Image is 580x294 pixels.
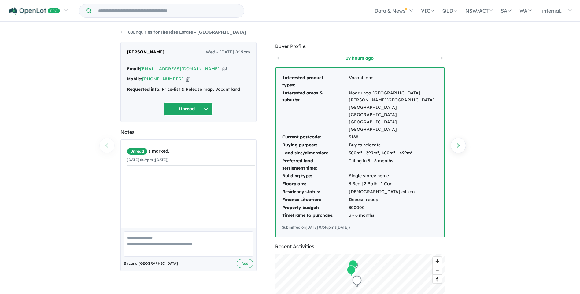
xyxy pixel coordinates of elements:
[164,102,213,116] button: Unread
[206,49,250,56] span: Wed - [DATE] 8:19pm
[282,89,349,134] td: Interested areas & suburbs:
[349,157,438,172] td: Titling in 3 - 6 months
[349,196,438,204] td: Deposit ready
[127,66,140,72] strong: Email:
[349,74,438,89] td: Vacant land
[124,260,178,266] span: By Land [GEOGRAPHIC_DATA]
[433,257,442,266] button: Zoom in
[120,29,460,36] nav: breadcrumb
[120,128,257,136] div: Notes:
[349,172,438,180] td: Single storey home
[282,172,349,180] td: Building type:
[349,180,438,188] td: 3 Bed | 2 Bath | 1 Car
[282,211,349,219] td: Timeframe to purchase:
[346,265,356,277] div: Map marker
[186,76,190,82] button: Copy
[282,188,349,196] td: Residency status:
[127,86,161,92] strong: Requested info:
[349,188,438,196] td: [DEMOGRAPHIC_DATA] citizen
[237,259,253,268] button: Add
[275,42,445,50] div: Buyer Profile:
[127,148,255,155] div: is marked.
[282,180,349,188] td: Floorplans:
[348,260,357,271] div: Map marker
[142,76,183,82] a: [PHONE_NUMBER]
[222,66,227,72] button: Copy
[349,211,438,219] td: 3 - 6 months
[282,204,349,212] td: Property budget:
[349,149,438,157] td: 300m² - 399m², 400m² - 499m²
[433,274,442,283] button: Reset bearing to north
[275,242,445,251] div: Recent Activities:
[282,149,349,157] td: Land size/dimension:
[352,276,361,287] div: Map marker
[282,157,349,172] td: Preferred land settlement time:
[120,29,246,35] a: 88Enquiries forThe Rise Estate - [GEOGRAPHIC_DATA]
[334,55,386,61] a: 19 hours ago
[282,133,349,141] td: Current postcode:
[433,266,442,274] button: Zoom out
[282,141,349,149] td: Buying purpose:
[282,224,438,230] div: Submitted on [DATE] 07:46pm ([DATE])
[349,260,358,272] div: Map marker
[140,66,220,72] a: [EMAIL_ADDRESS][DOMAIN_NAME]
[127,86,250,93] div: Price-list & Release map, Vacant land
[93,4,243,17] input: Try estate name, suburb, builder or developer
[349,133,438,141] td: 5168
[127,148,147,155] span: Unread
[349,89,438,134] td: Noarlunga [GEOGRAPHIC_DATA][PERSON_NAME][GEOGRAPHIC_DATA] [GEOGRAPHIC_DATA] [GEOGRAPHIC_DATA] [GE...
[282,74,349,89] td: Interested product types:
[127,76,142,82] strong: Mobile:
[349,141,438,149] td: Buy to relocate
[160,29,246,35] strong: The Rise Estate - [GEOGRAPHIC_DATA]
[542,8,564,14] span: internal...
[282,196,349,204] td: Finance situation:
[9,7,60,15] img: Openlot PRO Logo White
[127,157,168,162] small: [DATE] 8:19pm ([DATE])
[127,49,164,56] span: [PERSON_NAME]
[349,204,438,212] td: 300000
